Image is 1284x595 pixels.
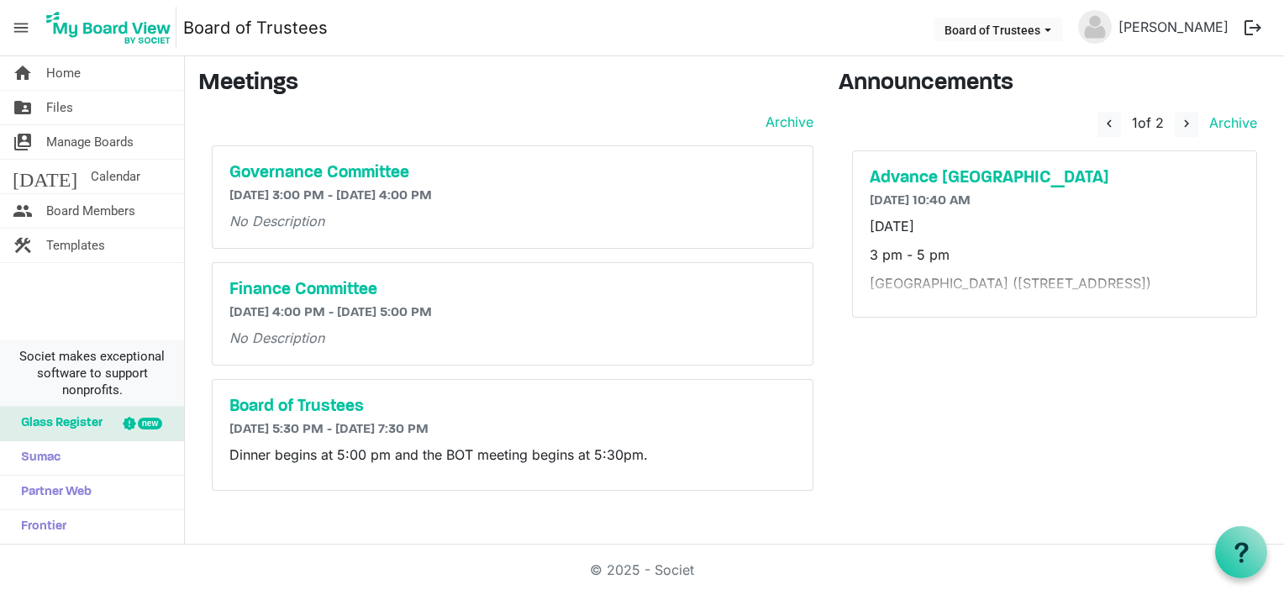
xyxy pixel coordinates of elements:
[1202,114,1257,131] a: Archive
[229,422,796,438] h6: [DATE] 5:30 PM - [DATE] 7:30 PM
[229,211,796,231] p: No Description
[870,168,1239,188] a: Advance [GEOGRAPHIC_DATA]
[13,510,66,544] span: Frontier
[229,163,796,183] a: Governance Committee
[46,194,135,228] span: Board Members
[229,328,796,348] p: No Description
[870,216,1239,236] p: [DATE]
[46,125,134,159] span: Manage Boards
[5,12,37,44] span: menu
[229,397,796,417] a: Board of Trustees
[1132,114,1138,131] span: 1
[138,418,162,429] div: new
[870,273,1239,293] p: [GEOGRAPHIC_DATA] ([STREET_ADDRESS])
[870,245,1239,265] p: 3 pm - 5 pm
[41,7,183,49] a: My Board View Logo
[13,441,61,475] span: Sumac
[198,70,813,98] h3: Meetings
[759,112,813,132] a: Archive
[8,348,176,398] span: Societ makes exceptional software to support nonprofits.
[1112,10,1235,44] a: [PERSON_NAME]
[13,91,33,124] span: folder_shared
[13,476,92,509] span: Partner Web
[13,125,33,159] span: switch_account
[13,407,103,440] span: Glass Register
[1102,116,1117,131] span: navigate_before
[183,11,328,45] a: Board of Trustees
[13,160,77,193] span: [DATE]
[590,561,694,578] a: © 2025 - Societ
[870,194,971,208] span: [DATE] 10:40 AM
[46,56,81,90] span: Home
[1097,112,1121,137] button: navigate_before
[46,91,73,124] span: Files
[13,229,33,262] span: construction
[229,280,796,300] a: Finance Committee
[1175,112,1198,137] button: navigate_next
[91,160,140,193] span: Calendar
[1078,10,1112,44] img: no-profile-picture.svg
[229,188,796,204] h6: [DATE] 3:00 PM - [DATE] 4:00 PM
[934,18,1062,41] button: Board of Trustees dropdownbutton
[229,445,796,465] p: Dinner begins at 5:00 pm and the BOT meeting begins at 5:30pm.
[229,305,796,321] h6: [DATE] 4:00 PM - [DATE] 5:00 PM
[13,56,33,90] span: home
[839,70,1271,98] h3: Announcements
[41,7,176,49] img: My Board View Logo
[13,194,33,228] span: people
[46,229,105,262] span: Templates
[1179,116,1194,131] span: navigate_next
[1235,10,1271,45] button: logout
[1132,114,1164,131] span: of 2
